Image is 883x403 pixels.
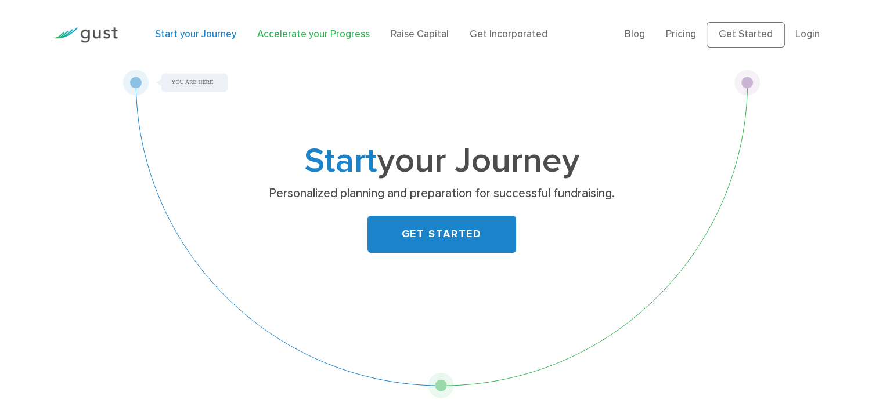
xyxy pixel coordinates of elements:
[707,22,785,48] a: Get Started
[257,28,370,40] a: Accelerate your Progress
[470,28,547,40] a: Get Incorporated
[304,140,377,181] span: Start
[155,28,236,40] a: Start your Journey
[217,186,666,202] p: Personalized planning and preparation for successful fundraising.
[625,28,645,40] a: Blog
[53,27,118,43] img: Gust Logo
[212,146,671,177] h1: your Journey
[666,28,696,40] a: Pricing
[795,28,820,40] a: Login
[367,216,516,253] a: GET STARTED
[391,28,449,40] a: Raise Capital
